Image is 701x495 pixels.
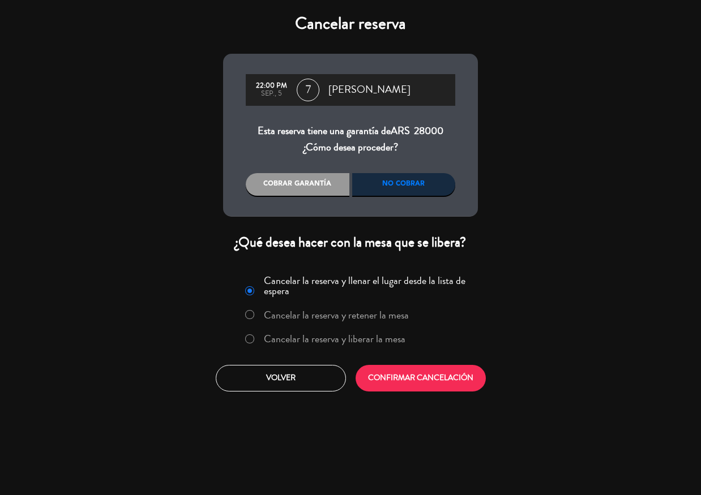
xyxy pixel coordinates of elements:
h4: Cancelar reserva [223,14,478,34]
div: sep., 5 [251,90,291,98]
span: ARS [391,123,410,138]
label: Cancelar la reserva y retener la mesa [264,310,409,320]
button: Volver [216,365,346,391]
span: [PERSON_NAME] [328,81,411,98]
div: Esta reserva tiene una garantía de ¿Cómo desea proceder? [246,123,455,156]
button: CONFIRMAR CANCELACIÓN [356,365,486,391]
div: Cobrar garantía [246,173,349,196]
span: 7 [297,79,319,101]
label: Cancelar la reserva y llenar el lugar desde la lista de espera [264,276,471,296]
div: ¿Qué desea hacer con la mesa que se libera? [223,234,478,251]
span: 28000 [414,123,443,138]
div: No cobrar [352,173,456,196]
label: Cancelar la reserva y liberar la mesa [264,334,405,344]
div: 22:00 PM [251,82,291,90]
